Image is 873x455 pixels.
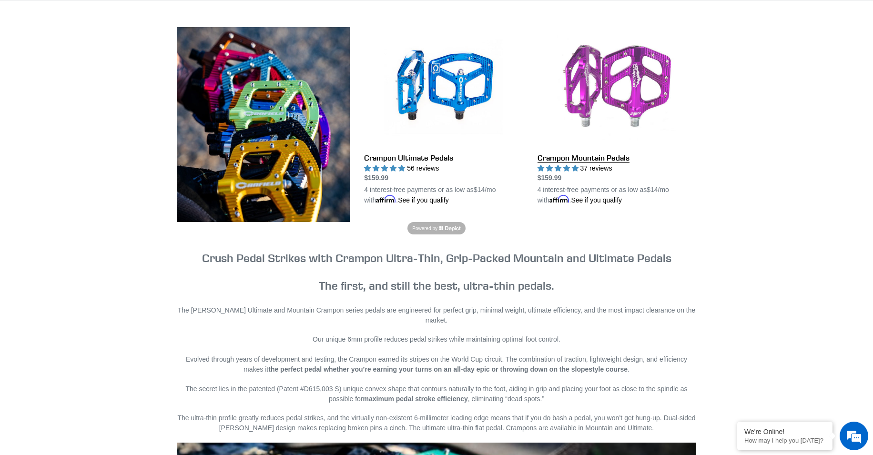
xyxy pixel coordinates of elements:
a: Powered by [407,222,465,234]
strong: maximum pedal stroke efficiency [363,395,468,403]
p: The ultra-thin profile greatly reduces pedal strikes, and the virtually non-existent 6-millimeter... [177,413,696,433]
p: How may I help you today? [744,437,825,444]
p: The [PERSON_NAME] Ultimate and Mountain Crampon series pedals are engineered for perfect grip, mi... [177,305,696,325]
div: We're Online! [744,428,825,435]
span: Powered by [412,225,437,232]
strong: Crush Pedal Strikes with Crampon Ultra-Thin, Grip-Packed Mountain and Ultimate Pedals [202,251,671,265]
strong: the perfect pedal whether you’re earning your turns on an all-day epic or throwing down on the sl... [268,365,628,373]
p: Our unique 6mm profile reduces pedal strikes while maintaining optimal foot control. Evolved thro... [177,334,696,374]
p: The secret lies in the patented (Patent #D615,003 S) unique convex shape that contours naturally ... [177,384,696,404]
h3: The first, and still the best, ultra-thin pedals. [177,251,696,292]
img: Content block image [177,27,350,222]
